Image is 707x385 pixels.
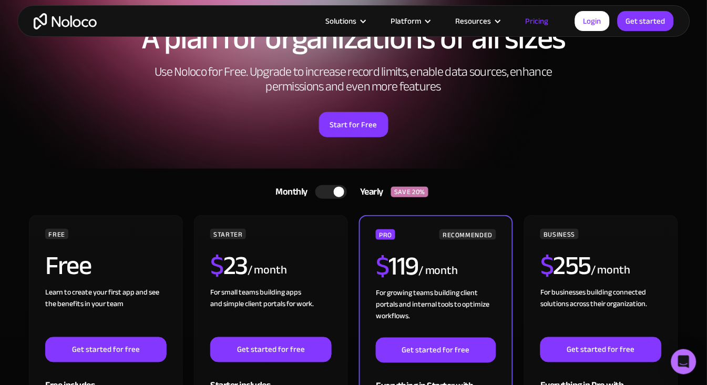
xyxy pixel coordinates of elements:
div: Resources [443,14,513,28]
div: / month [248,262,287,279]
a: Pricing [513,14,562,28]
div: Solutions [313,14,378,28]
div: Resources [456,14,491,28]
h2: 119 [376,253,418,279]
a: Get started for free [45,337,166,362]
a: Get started for free [540,337,661,362]
span: $ [376,241,389,291]
div: SAVE 20% [391,187,428,197]
div: For growing teams building client portals and internal tools to optimize workflows. [376,287,496,338]
a: Get started for free [376,338,496,363]
div: BUSINESS [540,229,578,239]
div: Solutions [326,14,357,28]
div: RECOMMENDED [439,229,496,240]
div: / month [591,262,630,279]
h1: A plan for organizations of all sizes [28,23,680,54]
div: Platform [391,14,422,28]
a: Start for Free [319,112,388,137]
span: $ [540,241,554,290]
div: Yearly [347,184,391,200]
div: PRO [376,229,395,240]
div: Monthly [263,184,316,200]
div: For businesses building connected solutions across their organization. ‍ [540,287,661,337]
div: For small teams building apps and simple client portals for work. ‍ [210,287,331,337]
div: FREE [45,229,68,239]
div: / month [418,262,458,279]
h2: Use Noloco for Free. Upgrade to increase record limits, enable data sources, enhance permissions ... [144,65,564,94]
span: $ [210,241,223,290]
div: STARTER [210,229,245,239]
div: Learn to create your first app and see the benefits in your team ‍ [45,287,166,337]
div: Open Intercom Messenger [671,349,696,374]
a: Get started [618,11,674,31]
h2: 255 [540,252,591,279]
a: Login [575,11,610,31]
h2: 23 [210,252,248,279]
a: Get started for free [210,337,331,362]
a: home [34,13,97,29]
div: Platform [378,14,443,28]
h2: Free [45,252,91,279]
